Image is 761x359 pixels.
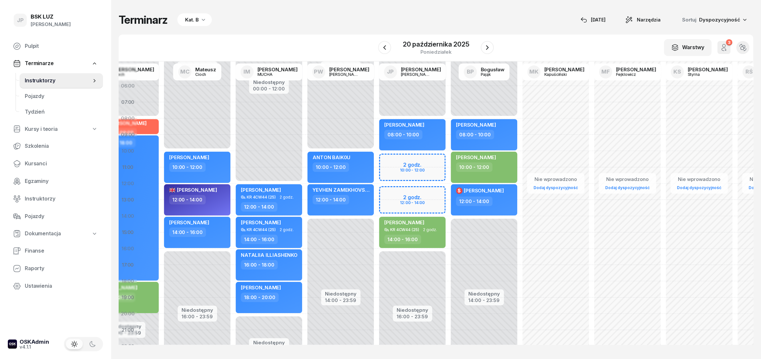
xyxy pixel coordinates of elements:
a: Kursanci [8,156,103,172]
span: JP [17,18,24,23]
span: [PERSON_NAME] [241,219,281,226]
span: Dokumentacja [25,229,61,238]
div: 00:00 - 12:00 [253,85,285,91]
div: 10:00 - 12:00 [313,162,349,172]
a: Pojazdy [8,209,103,224]
div: Mateusz [195,67,216,72]
a: IM[PERSON_NAME]MUCHA [235,63,303,80]
div: Niedostępny [325,291,357,296]
div: 12:00 - 14:00 [456,197,492,206]
span: Kursanci [25,159,98,168]
div: 18:00 - 20:00 [241,293,279,302]
div: 14:00 - 23:59 [468,296,500,303]
span: [PERSON_NAME] [384,122,424,128]
div: 16:00 - 18:00 [241,260,278,269]
a: Dodaj dyspozycyjność [603,184,652,191]
div: 12:00 - 14:00 [169,195,206,204]
div: 07:00 [119,94,137,110]
a: Pulpit [8,38,103,54]
div: 12:00 - 14:00 [241,202,277,212]
div: [PERSON_NAME] [616,67,656,72]
div: Nie wprowadzono [603,175,652,184]
a: Instruktorzy [20,73,103,89]
button: Niedostępny16:00 - 23:59 [182,306,213,321]
span: YEVHEN ZAMEKHOVSKYI [313,187,373,193]
div: [PERSON_NAME] [31,20,71,29]
span: IM [243,69,250,75]
a: Tydzień [20,104,103,120]
div: Pająk [481,72,505,76]
div: 08:00 - 10:00 [456,130,494,139]
a: Ustawienia [8,278,103,294]
div: [PERSON_NAME] [401,67,441,72]
a: Terminarze [8,56,103,71]
button: Niedostępny14:00 - 23:59 [468,290,500,304]
a: Pojazdy [20,89,103,104]
span: Instruktorzy [25,76,91,85]
button: Kat. B [175,13,212,26]
div: 14:00 - 16:00 [384,235,421,244]
a: Finanse [8,243,103,259]
button: [DATE] [575,13,611,26]
span: MK [529,69,538,75]
button: Warstwy [664,39,711,56]
button: Niedostępny16:00 - 23:59 [397,306,428,321]
span: [PERSON_NAME] [169,219,209,226]
div: 15:00 [119,224,137,241]
span: [PERSON_NAME] [241,284,281,291]
a: BPBogusławPająk [459,63,510,80]
div: Fejklowicz [616,72,647,76]
div: KR 4CW44 (25) [390,228,419,232]
div: 16:00 [119,241,137,257]
div: 19:00 [119,289,137,306]
span: Kursy i teoria [25,125,58,133]
span: [PERSON_NAME] [241,187,281,193]
div: Styrna [688,72,719,76]
div: 22:00 [119,338,137,354]
div: Niedostępny [397,308,428,312]
span: [PERSON_NAME] [384,219,424,226]
span: MF [601,69,610,75]
div: 06:00 [119,78,137,94]
div: 17:00 [119,257,137,273]
div: KR 4CW44 (25) [247,228,276,232]
a: Egzaminy [8,173,103,189]
span: KS [673,69,681,75]
div: 12:00 - 14:00 [313,195,349,204]
div: 13:00 [119,192,137,208]
span: Raporty [25,264,98,273]
div: Nie wprowadzono [531,175,580,184]
a: Dodaj dyspozycyjność [674,184,724,191]
div: 14:00 - 16:00 [169,228,206,237]
div: 14:00 - 23:59 [325,296,357,303]
a: MK[PERSON_NAME]Kapuściński [522,63,590,80]
span: Finanse [25,247,98,255]
div: [PERSON_NAME] [329,67,369,72]
span: Ustawienia [25,282,98,290]
div: Cioch [195,72,216,76]
span: [PERSON_NAME] [169,187,217,193]
span: PW [314,69,323,75]
a: PW[PERSON_NAME][PERSON_NAME] [307,63,374,80]
button: Sortuj Dyspozycyjność [674,13,753,27]
span: Terminarze [25,59,53,68]
a: MCMateuszCioch [173,63,221,80]
div: Kat. B [185,16,199,24]
div: 12:00 [119,175,137,192]
div: Warstwy [671,43,704,52]
div: 09:00 [119,127,137,143]
button: Niedostępny00:00 - 12:00 [253,78,285,93]
span: Pojazdy [25,92,98,101]
div: 16:00 - 23:59 [182,312,213,319]
span: $ [458,188,461,193]
span: RŚ [745,69,753,75]
div: [PERSON_NAME] [329,72,360,76]
a: Instruktorzy [8,191,103,207]
span: [PERSON_NAME] [456,122,496,128]
a: Raporty [8,261,103,276]
span: ANTON BAIK0U [313,154,350,160]
span: [PERSON_NAME] [456,154,496,160]
span: 2 godz. [280,195,294,200]
img: logo-xs-dark@2x.png [8,339,17,349]
div: v4.1.1 [20,345,49,349]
